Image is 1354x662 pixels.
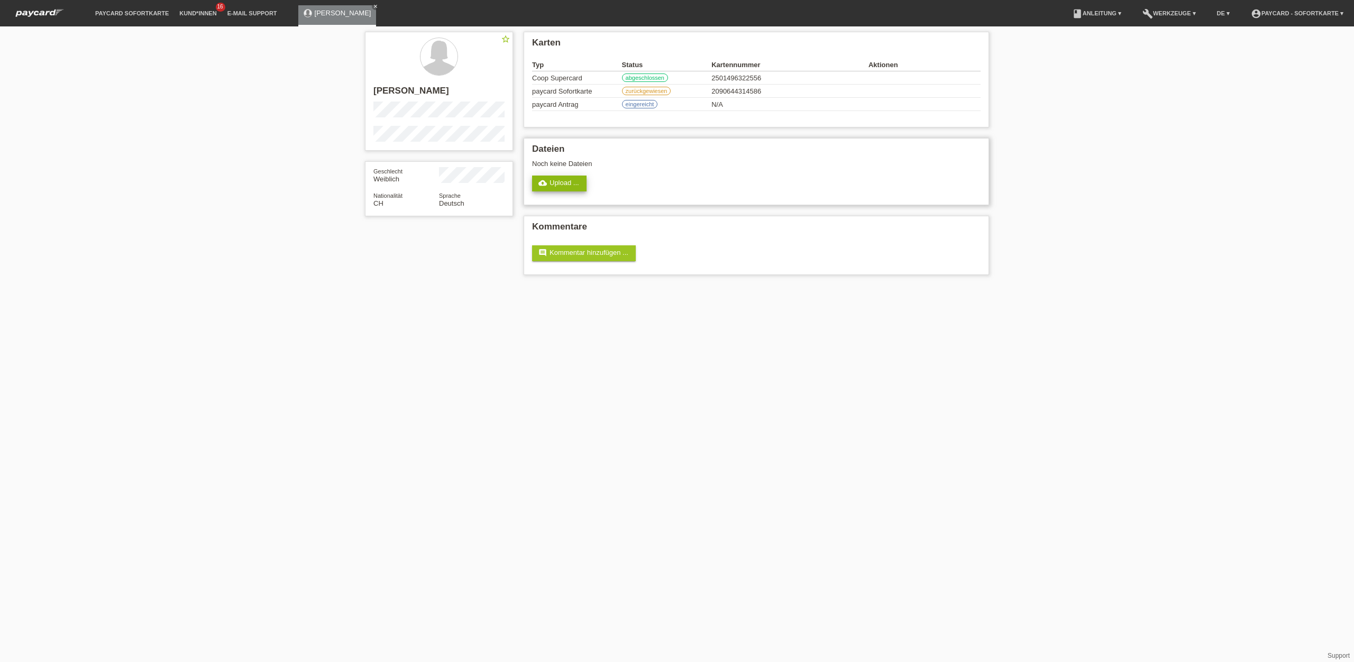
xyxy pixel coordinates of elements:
a: account_circlepaycard - Sofortkarte ▾ [1246,10,1349,16]
i: build [1142,8,1153,19]
td: paycard Sofortkarte [532,85,622,98]
a: Support [1328,652,1350,659]
span: Deutsch [439,199,464,207]
h2: [PERSON_NAME] [373,86,505,102]
a: buildWerkzeuge ▾ [1137,10,1201,16]
i: close [373,4,378,9]
a: [PERSON_NAME] [315,9,371,17]
h2: Karten [532,38,981,53]
span: Nationalität [373,192,402,199]
th: Status [622,59,712,71]
th: Typ [532,59,622,71]
td: N/A [711,98,868,111]
label: abgeschlossen [622,73,668,82]
td: paycard Antrag [532,98,622,111]
th: Kartennummer [711,59,868,71]
a: commentKommentar hinzufügen ... [532,245,636,261]
i: account_circle [1251,8,1261,19]
h2: Kommentare [532,222,981,237]
span: Sprache [439,192,461,199]
td: 2090644314586 [711,85,868,98]
h2: Dateien [532,144,981,160]
a: cloud_uploadUpload ... [532,176,587,191]
span: Schweiz [373,199,383,207]
td: 2501496322556 [711,71,868,85]
label: zurückgewiesen [622,87,671,95]
i: star_border [501,34,510,44]
td: Coop Supercard [532,71,622,85]
div: Weiblich [373,167,439,183]
a: E-Mail Support [222,10,282,16]
i: comment [538,249,547,257]
a: star_border [501,34,510,45]
a: Kund*innen [174,10,222,16]
i: book [1072,8,1083,19]
span: 16 [216,3,225,12]
a: close [372,3,379,10]
i: cloud_upload [538,179,547,187]
a: bookAnleitung ▾ [1067,10,1127,16]
div: Noch keine Dateien [532,160,855,168]
a: paycard Sofortkarte [11,12,69,20]
img: paycard Sofortkarte [11,7,69,19]
th: Aktionen [868,59,981,71]
label: eingereicht [622,100,658,108]
span: Geschlecht [373,168,402,174]
a: paycard Sofortkarte [90,10,174,16]
a: DE ▾ [1212,10,1235,16]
